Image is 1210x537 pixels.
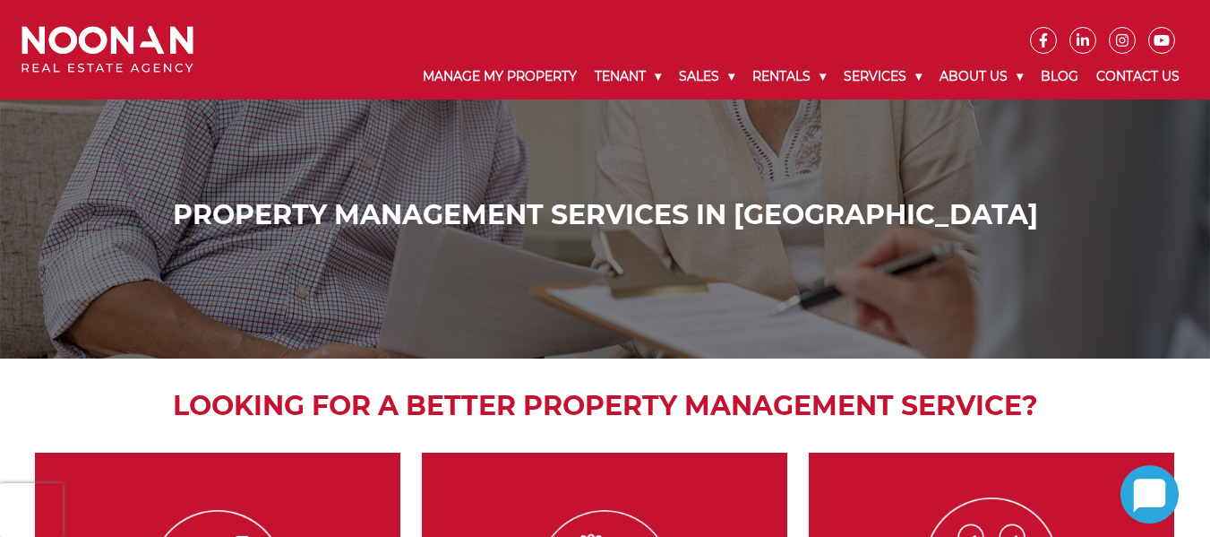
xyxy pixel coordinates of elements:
a: Services [835,54,931,100]
a: Rentals [743,54,835,100]
h1: Property Management Services in [GEOGRAPHIC_DATA] [26,199,1184,231]
h2: Looking for a better property management service? [26,385,1184,426]
a: Sales [670,54,743,100]
img: Noonan Real Estate Agency [21,26,193,74]
a: About Us [931,54,1032,100]
a: Blog [1032,54,1087,100]
a: Contact Us [1087,54,1189,100]
a: Tenant [586,54,670,100]
a: Manage My Property [414,54,586,100]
